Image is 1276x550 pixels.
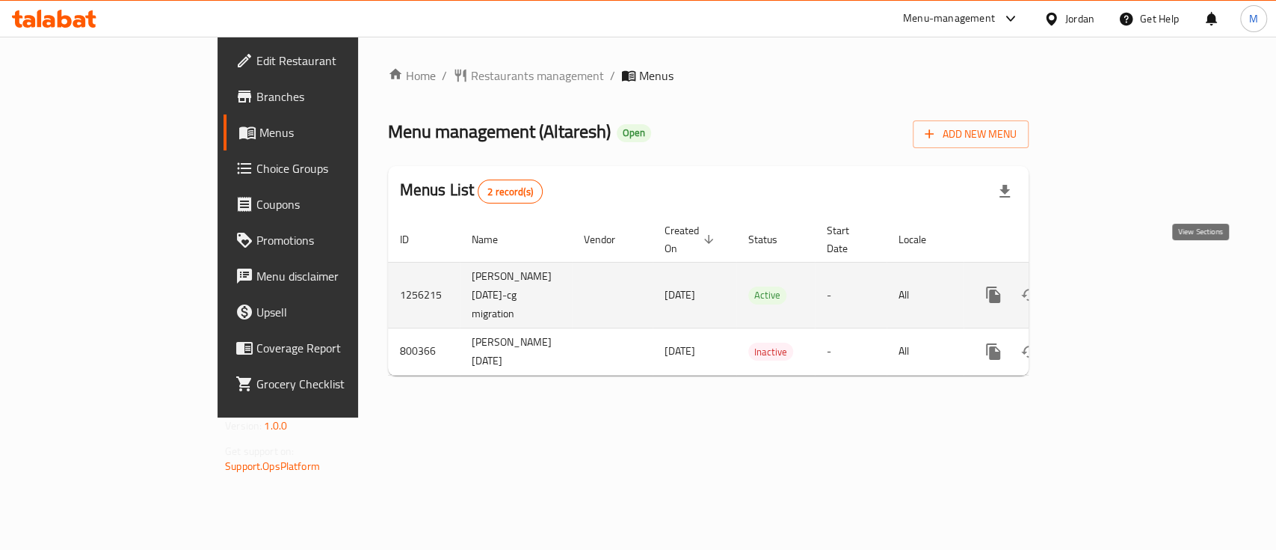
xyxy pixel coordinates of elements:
span: 1.0.0 [264,416,287,436]
div: Menu-management [903,10,995,28]
button: Change Status [1011,277,1047,313]
span: Edit Restaurant [256,52,419,70]
span: Menus [639,67,674,85]
span: Open [617,126,651,139]
span: Get support on: [225,441,294,461]
span: Created On [665,221,718,257]
a: Support.OpsPlatform [225,456,320,476]
span: [DATE] [665,341,695,361]
span: M [1249,10,1258,27]
span: 2 record(s) [478,185,542,199]
div: Inactive [748,343,793,361]
nav: breadcrumb [388,67,1029,85]
td: [PERSON_NAME][DATE] [460,328,572,375]
button: more [976,277,1011,313]
span: Name [472,230,517,248]
span: Coupons [256,195,419,213]
a: Promotions [224,222,431,258]
a: Grocery Checklist [224,366,431,402]
li: / [610,67,615,85]
span: Active [748,287,786,304]
span: Branches [256,88,419,106]
div: Open [617,124,651,142]
td: - [815,328,887,375]
a: Menus [224,114,431,150]
span: Menu management ( Altaresh ) [388,114,611,148]
div: Export file [987,174,1023,210]
span: ID [400,230,428,248]
div: Jordan [1065,10,1094,27]
div: Total records count [478,180,543,204]
span: Vendor [584,230,635,248]
span: Restaurants management [471,67,604,85]
span: Menus [259,123,419,141]
a: Upsell [224,294,431,330]
li: / [442,67,447,85]
span: Start Date [827,221,869,257]
button: Change Status [1011,334,1047,370]
span: Coverage Report [256,339,419,357]
button: Add New Menu [913,120,1029,148]
button: more [976,334,1011,370]
span: Add New Menu [925,125,1017,144]
a: Coverage Report [224,330,431,366]
span: Upsell [256,303,419,321]
table: enhanced table [388,217,1131,376]
span: Status [748,230,797,248]
a: Edit Restaurant [224,43,431,79]
td: All [887,262,964,328]
span: Grocery Checklist [256,375,419,393]
span: Promotions [256,231,419,249]
span: Choice Groups [256,159,419,177]
span: Inactive [748,343,793,361]
a: Branches [224,79,431,114]
td: All [887,328,964,375]
a: Restaurants management [453,67,604,85]
a: Menu disclaimer [224,258,431,294]
span: Menu disclaimer [256,267,419,285]
td: [PERSON_NAME][DATE]-cg migration [460,262,572,328]
a: Choice Groups [224,150,431,186]
span: Locale [899,230,946,248]
span: Version: [225,416,262,436]
h2: Menus List [400,179,543,204]
td: - [815,262,887,328]
span: [DATE] [665,285,695,305]
th: Actions [964,217,1131,263]
a: Coupons [224,186,431,222]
